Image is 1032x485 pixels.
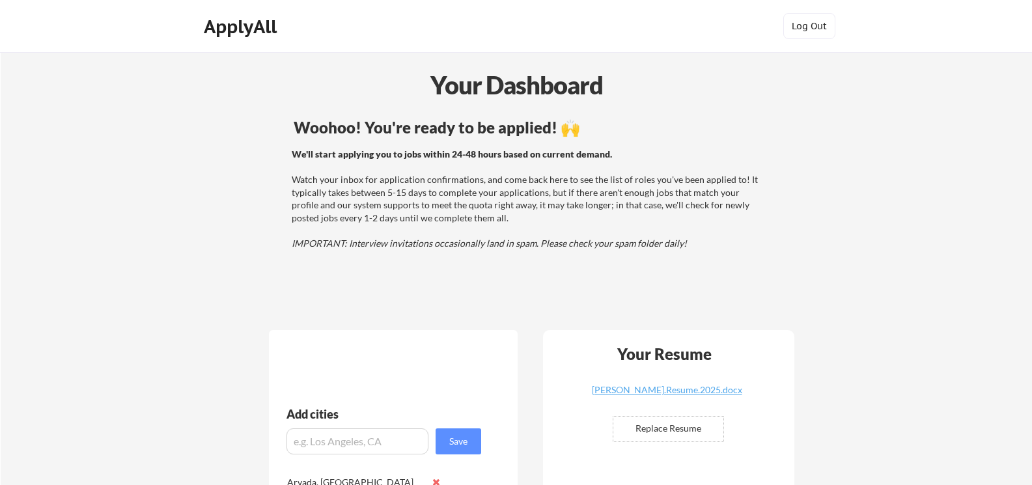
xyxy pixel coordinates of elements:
[436,428,481,454] button: Save
[1,66,1032,104] div: Your Dashboard
[292,238,687,249] em: IMPORTANT: Interview invitations occasionally land in spam. Please check your spam folder daily!
[204,16,281,38] div: ApplyAll
[600,346,729,362] div: Your Resume
[292,148,612,159] strong: We'll start applying you to jobs within 24-48 hours based on current demand.
[286,408,484,420] div: Add cities
[292,148,761,250] div: Watch your inbox for application confirmations, and come back here to see the list of roles you'v...
[589,385,744,395] div: [PERSON_NAME].Resume.2025.docx
[589,385,744,406] a: [PERSON_NAME].Resume.2025.docx
[286,428,428,454] input: e.g. Los Angeles, CA
[783,13,835,39] button: Log Out
[294,120,763,135] div: Woohoo! You're ready to be applied! 🙌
